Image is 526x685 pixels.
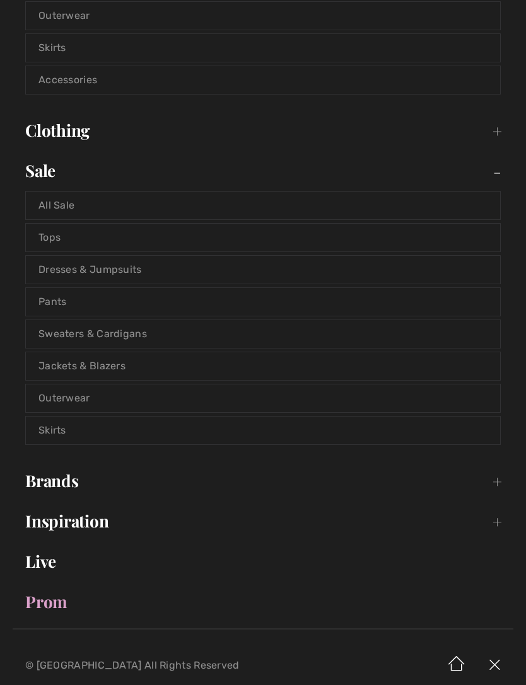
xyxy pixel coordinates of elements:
[13,507,513,535] a: Inspiration
[26,224,500,251] a: Tops
[26,34,500,62] a: Skirts
[26,288,500,316] a: Pants
[476,646,513,685] img: X
[26,66,500,94] a: Accessories
[13,117,513,144] a: Clothing
[13,157,513,185] a: Sale
[438,646,476,685] img: Home
[13,548,513,575] a: Live
[29,9,55,20] span: Help
[26,352,500,380] a: Jackets & Blazers
[26,192,500,219] a: All Sale
[26,384,500,412] a: Outerwear
[13,467,513,495] a: Brands
[26,320,500,348] a: Sweaters & Cardigans
[25,661,310,670] p: © [GEOGRAPHIC_DATA] All Rights Reserved
[13,588,513,616] a: Prom
[26,2,500,30] a: Outerwear
[26,417,500,444] a: Skirts
[26,256,500,284] a: Dresses & Jumpsuits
